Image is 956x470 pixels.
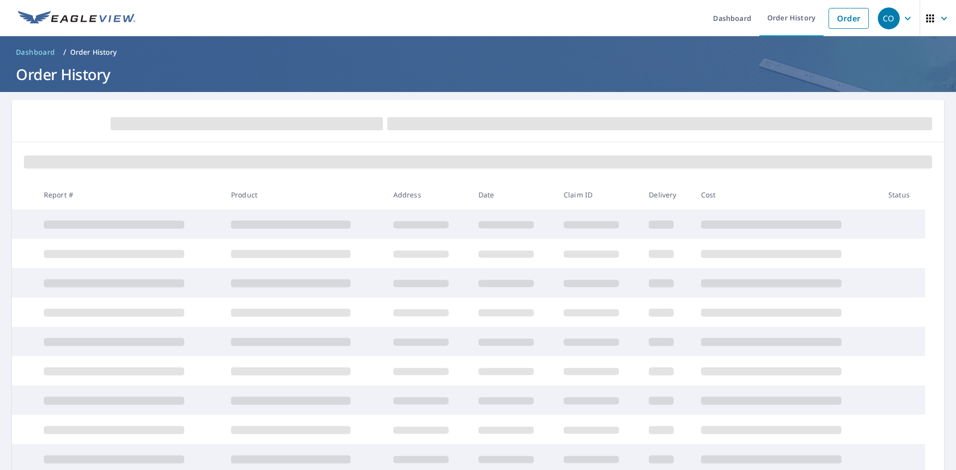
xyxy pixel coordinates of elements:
[878,7,900,29] div: CO
[16,47,55,57] span: Dashboard
[12,44,59,60] a: Dashboard
[70,47,117,57] p: Order History
[63,46,66,58] li: /
[641,180,693,209] th: Delivery
[829,8,869,29] a: Order
[556,180,641,209] th: Claim ID
[385,180,471,209] th: Address
[471,180,556,209] th: Date
[880,180,925,209] th: Status
[12,64,944,85] h1: Order History
[36,180,223,209] th: Report #
[693,180,880,209] th: Cost
[12,44,944,60] nav: breadcrumb
[18,11,135,26] img: EV Logo
[223,180,385,209] th: Product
